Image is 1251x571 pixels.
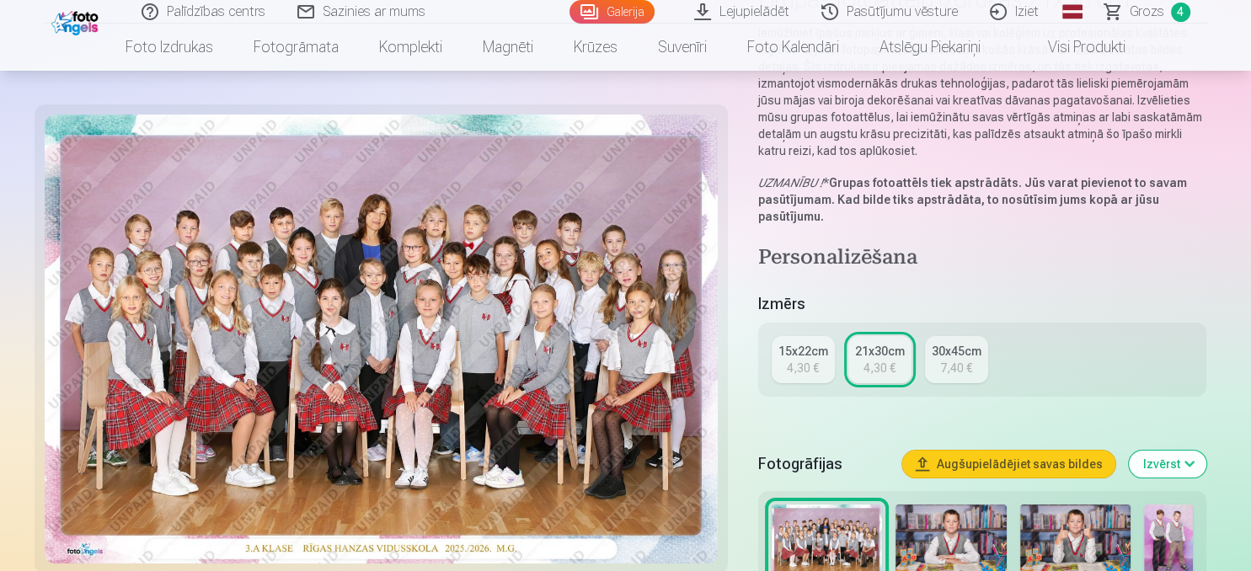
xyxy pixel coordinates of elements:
[859,24,1001,71] a: Atslēgu piekariņi
[758,292,1207,316] h5: Izmērs
[772,336,835,383] a: 15x22cm4,30 €
[940,360,972,376] div: 7,40 €
[553,24,638,71] a: Krūzes
[1001,24,1146,71] a: Visi produkti
[233,24,359,71] a: Fotogrāmata
[105,24,233,71] a: Foto izdrukas
[727,24,859,71] a: Foto kalendāri
[1129,451,1206,478] button: Izvērst
[863,360,895,376] div: 4,30 €
[855,343,905,360] div: 21x30cm
[848,336,912,383] a: 21x30cm4,30 €
[51,7,103,35] img: /fa1
[778,343,828,360] div: 15x22cm
[902,451,1115,478] button: Augšupielādējiet savas bildes
[758,245,1207,272] h4: Personalizēšana
[787,360,819,376] div: 4,30 €
[359,24,462,71] a: Komplekti
[758,24,1207,159] p: Iemūžiniet īpašus mirkļus ar ģimeni, klasi vai kolēģiem uz profesionālas kvalitātes Fuji Film Cry...
[638,24,727,71] a: Suvenīri
[932,343,981,360] div: 30x45cm
[925,336,988,383] a: 30x45cm7,40 €
[758,176,1187,223] strong: Grupas fotoattēls tiek apstrādāts. Jūs varat pievienot to savam pasūtījumam. Kad bilde tiks apstr...
[758,452,890,476] h5: Fotogrāfijas
[462,24,553,71] a: Magnēti
[1171,3,1190,22] span: 4
[1130,2,1164,22] span: Grozs
[758,176,823,189] em: UZMANĪBU !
